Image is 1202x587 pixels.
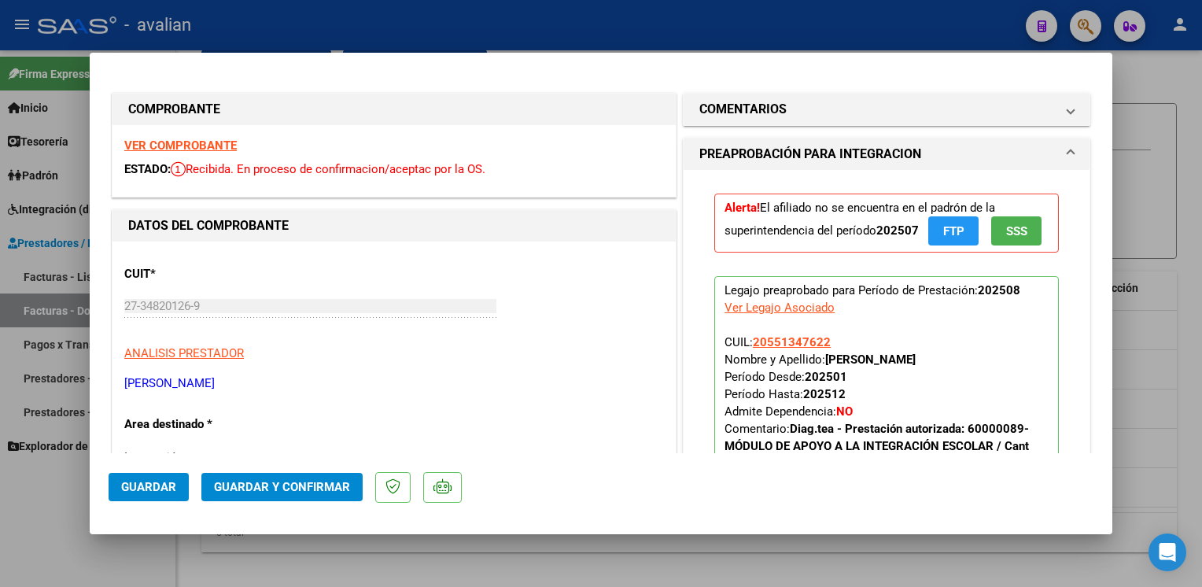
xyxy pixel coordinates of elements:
[128,218,289,233] strong: DATOS DEL COMPROBANTE
[124,162,171,176] span: ESTADO:
[714,276,1059,520] p: Legajo preaprobado para Período de Prestación:
[109,473,189,501] button: Guardar
[684,94,1090,125] mat-expansion-panel-header: COMENTARIOS
[124,415,286,434] p: Area destinado *
[725,201,1042,238] span: El afiliado no se encuentra en el padrón de la superintendencia del período
[725,201,760,215] strong: Alerta!
[836,404,853,419] strong: NO
[805,370,847,384] strong: 202501
[725,335,1029,471] span: CUIL: Nombre y Apellido: Período Desde: Período Hasta: Admite Dependencia:
[825,353,916,367] strong: [PERSON_NAME]
[124,375,664,393] p: [PERSON_NAME]
[684,170,1090,556] div: PREAPROBACIÓN PARA INTEGRACION
[991,216,1042,246] button: SSS
[124,450,183,464] span: Integración
[699,100,787,119] h1: COMENTARIOS
[753,335,831,349] span: 20551347622
[725,422,1029,471] strong: Diag.tea - Prestación autorizada: 60000089- MÓDULO DE APOYO A LA INTEGRACIÓN ESCOLAR / Cant seman...
[171,162,485,176] span: Recibida. En proceso de confirmacion/aceptac por la OS.
[725,299,835,316] div: Ver Legajo Asociado
[124,346,244,360] span: ANALISIS PRESTADOR
[128,102,220,116] strong: COMPROBANTE
[943,224,964,238] span: FTP
[121,480,176,494] span: Guardar
[124,265,286,283] p: CUIT
[699,145,921,164] h1: PREAPROBACIÓN PARA INTEGRACION
[876,223,919,238] strong: 202507
[124,138,237,153] a: VER COMPROBANTE
[725,422,1029,471] span: Comentario:
[928,216,979,246] button: FTP
[1149,533,1186,571] div: Open Intercom Messenger
[978,283,1020,297] strong: 202508
[803,387,846,401] strong: 202512
[201,473,363,501] button: Guardar y Confirmar
[1006,224,1027,238] span: SSS
[214,480,350,494] span: Guardar y Confirmar
[684,138,1090,170] mat-expansion-panel-header: PREAPROBACIÓN PARA INTEGRACION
